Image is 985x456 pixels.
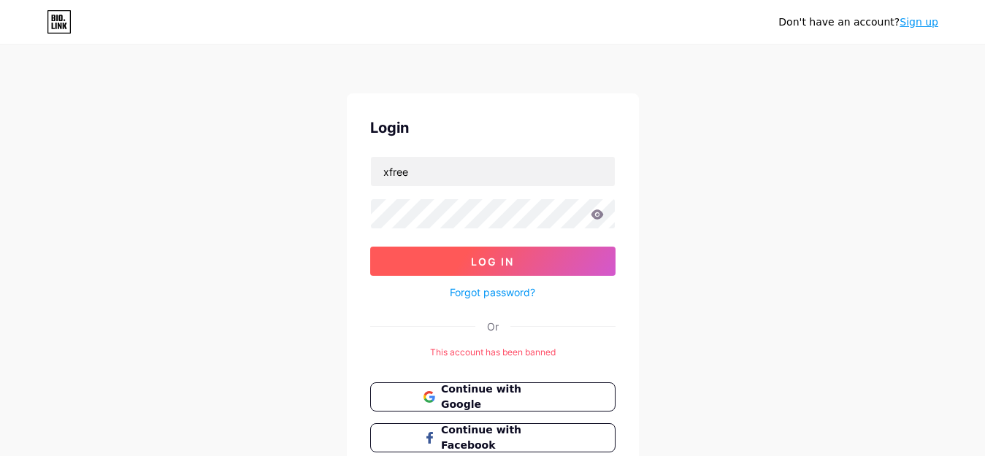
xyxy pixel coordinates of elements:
a: Sign up [900,16,938,28]
input: Username [371,157,615,186]
div: Login [370,117,616,139]
button: Continue with Facebook [370,423,616,452]
div: This account has been banned [370,346,616,359]
button: Log In [370,247,616,276]
span: Continue with Facebook [441,422,562,453]
div: Don't have an account? [778,15,938,30]
button: Continue with Google [370,382,616,411]
span: Continue with Google [441,382,562,412]
span: Log In [471,255,514,268]
a: Forgot password? [450,285,535,300]
div: Or [487,319,499,334]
